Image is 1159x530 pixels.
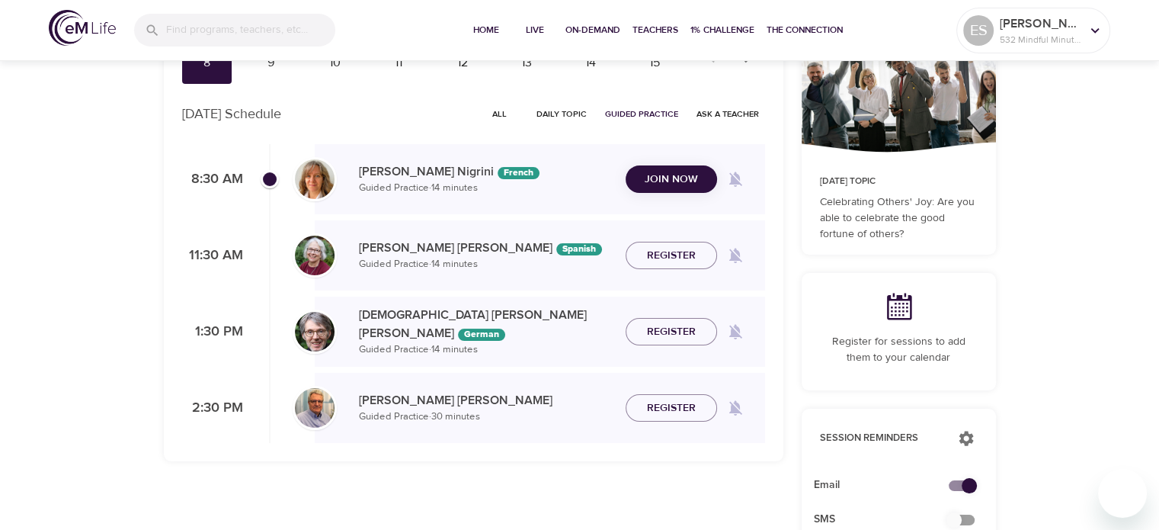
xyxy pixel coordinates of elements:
[814,512,959,528] span: SMS
[636,54,674,72] div: 15
[963,15,994,46] div: ES
[458,329,505,341] div: The episodes in this programs will be in German
[359,391,613,410] p: [PERSON_NAME] [PERSON_NAME]
[536,107,587,121] span: Daily Topic
[632,22,678,38] span: Teachers
[182,322,243,342] p: 1:30 PM
[1000,14,1081,33] p: [PERSON_NAME]
[475,102,524,126] button: All
[690,22,754,38] span: 1% Challenge
[295,388,335,428] img: Roger%20Nolan%20Headshot.jpg
[188,54,226,72] div: 8
[359,342,613,358] p: Guided Practice · 14 minutes
[49,10,116,46] img: logo
[295,159,335,199] img: MelissaNigiri.jpg
[717,390,754,426] span: Remind me when a class goes live every Monday at 2:30 PM
[182,104,281,124] p: [DATE] Schedule
[443,54,482,72] div: 12
[647,246,696,265] span: Register
[182,246,243,266] p: 11:30 AM
[359,257,613,272] p: Guided Practice · 14 minutes
[626,165,717,194] button: Join Now
[556,243,602,255] div: The episodes in this programs will be in Spanish
[507,54,546,72] div: 13
[359,162,613,181] p: [PERSON_NAME] Nigrini
[717,161,754,198] span: Remind me when a class goes live every Monday at 8:30 AM
[359,239,613,257] p: [PERSON_NAME] [PERSON_NAME]
[717,237,754,274] span: Remind me when a class goes live every Monday at 11:30 AM
[565,22,620,38] span: On-Demand
[820,334,978,366] p: Register for sessions to add them to your calendar
[571,54,610,72] div: 14
[767,22,843,38] span: The Connection
[182,398,243,419] p: 2:30 PM
[1000,33,1081,47] p: 532 Mindful Minutes
[820,175,978,188] p: [DATE] Topic
[605,107,678,121] span: Guided Practice
[647,399,696,418] span: Register
[517,22,553,38] span: Live
[482,107,518,121] span: All
[820,194,978,243] p: Celebrating Others' Joy: Are you able to celebrate the good fortune of others?
[468,22,504,38] span: Home
[626,394,717,422] button: Register
[626,242,717,270] button: Register
[599,102,684,126] button: Guided Practice
[530,102,593,126] button: Daily Topic
[315,54,354,72] div: 10
[814,477,959,493] span: Email
[379,54,418,72] div: 11
[295,236,335,275] img: Bernice_Moore_min.jpg
[626,318,717,346] button: Register
[251,54,290,72] div: 9
[645,170,698,189] span: Join Now
[295,312,335,352] img: Christian%20L%C3%BCtke%20W%C3%B6stmann.png
[696,107,759,121] span: Ask a Teacher
[182,169,243,190] p: 8:30 AM
[690,102,765,126] button: Ask a Teacher
[359,181,613,196] p: Guided Practice · 14 minutes
[1098,469,1147,518] iframe: Button to launch messaging window
[820,431,943,446] p: Session Reminders
[359,306,613,342] p: [DEMOGRAPHIC_DATA] [PERSON_NAME] [PERSON_NAME]
[359,410,613,425] p: Guided Practice · 30 minutes
[498,167,539,179] div: The episodes in this programs will be in French
[647,323,696,342] span: Register
[717,313,754,350] span: Remind me when a class goes live every Monday at 1:30 PM
[166,14,335,47] input: Find programs, teachers, etc...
